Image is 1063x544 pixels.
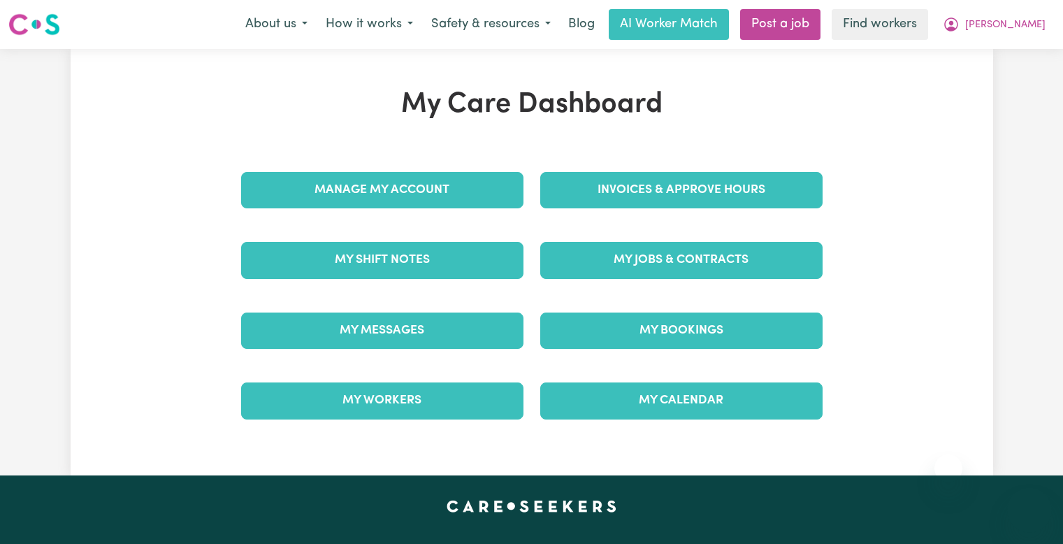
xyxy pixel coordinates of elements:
a: Manage My Account [241,172,523,208]
iframe: Close message [934,454,962,482]
a: My Workers [241,382,523,419]
a: Find workers [832,9,928,40]
a: Invoices & Approve Hours [540,172,823,208]
a: My Jobs & Contracts [540,242,823,278]
a: Post a job [740,9,820,40]
h1: My Care Dashboard [233,88,831,122]
a: My Shift Notes [241,242,523,278]
button: My Account [934,10,1055,39]
img: Careseekers logo [8,12,60,37]
a: Blog [560,9,603,40]
button: About us [236,10,317,39]
span: [PERSON_NAME] [965,17,1046,33]
iframe: Button to launch messaging window [1007,488,1052,533]
button: How it works [317,10,422,39]
a: My Bookings [540,313,823,349]
a: My Messages [241,313,523,349]
a: Careseekers logo [8,8,60,41]
a: Careseekers home page [447,501,616,512]
button: Safety & resources [422,10,560,39]
a: AI Worker Match [609,9,729,40]
a: My Calendar [540,382,823,419]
